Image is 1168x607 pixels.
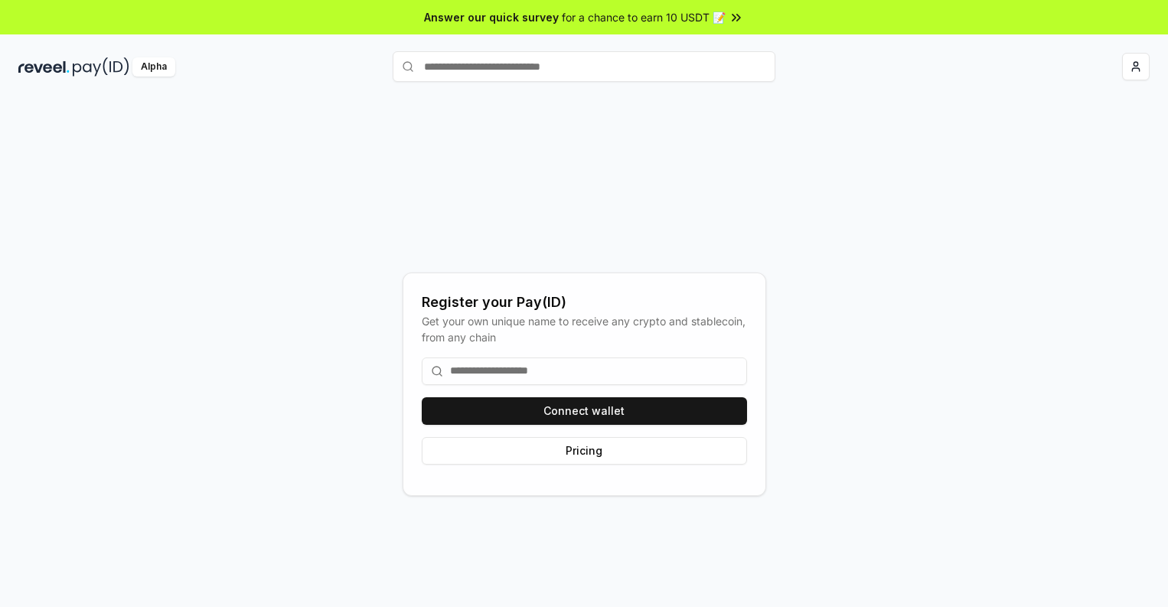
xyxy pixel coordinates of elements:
img: pay_id [73,57,129,77]
div: Get your own unique name to receive any crypto and stablecoin, from any chain [422,313,747,345]
button: Pricing [422,437,747,465]
div: Register your Pay(ID) [422,292,747,313]
button: Connect wallet [422,397,747,425]
img: reveel_dark [18,57,70,77]
div: Alpha [132,57,175,77]
span: for a chance to earn 10 USDT 📝 [562,9,726,25]
span: Answer our quick survey [424,9,559,25]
